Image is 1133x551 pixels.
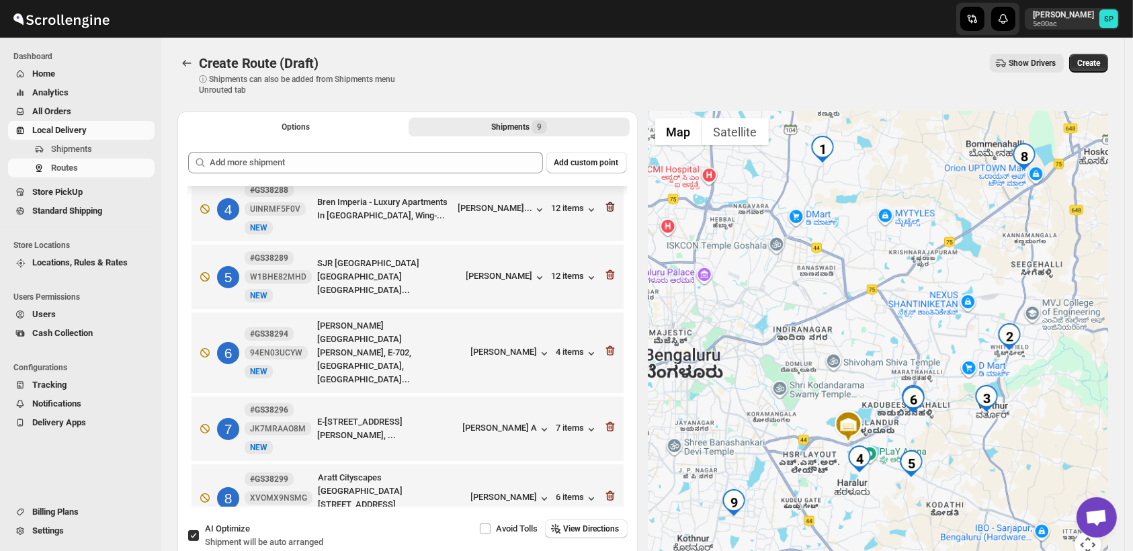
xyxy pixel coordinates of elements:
[250,474,288,484] b: #GS38299
[205,523,250,534] span: AI Optimize
[317,319,466,386] div: [PERSON_NAME][GEOGRAPHIC_DATA][PERSON_NAME], E-702, [GEOGRAPHIC_DATA], [GEOGRAPHIC_DATA]...
[409,118,629,136] button: Selected Shipments
[491,120,547,134] div: Shipments
[185,118,406,136] button: All Route Options
[471,492,551,505] button: [PERSON_NAME]
[8,305,155,324] button: Users
[1077,497,1117,538] div: Open chat
[250,405,288,415] b: #GS38296
[250,423,306,434] span: JK7MRAAO8M
[199,74,411,95] p: ⓘ Shipments can also be added from Shipments menu Unrouted tab
[556,492,598,505] div: 6 items
[250,443,267,452] span: NEW
[8,521,155,540] button: Settings
[552,203,598,216] button: 12 items
[51,163,78,173] span: Routes
[32,380,67,390] span: Tracking
[720,489,747,516] div: 9
[199,55,319,71] span: Create Route (Draft)
[32,69,55,79] span: Home
[32,187,83,197] span: Store PickUp
[458,203,533,213] div: [PERSON_NAME]...
[1033,9,1094,20] p: [PERSON_NAME]
[32,106,71,116] span: All Orders
[8,376,155,394] button: Tracking
[990,54,1064,73] button: Show Drivers
[556,347,598,360] button: 4 items
[1009,58,1056,69] span: Show Drivers
[8,102,155,121] button: All Orders
[8,394,155,413] button: Notifications
[900,386,927,413] div: 6
[217,198,239,220] div: 4
[217,418,239,440] div: 7
[317,196,453,222] div: Bren Imperia - Luxury Apartments In [GEOGRAPHIC_DATA], Wing-...
[497,523,538,534] span: Avoid Tolls
[205,537,323,547] span: Shipment will be auto arranged
[973,385,1000,412] div: 3
[1099,9,1118,28] span: Sulakshana Pundle
[900,385,927,412] div: 7
[32,525,64,536] span: Settings
[250,253,288,263] b: #GS38289
[250,291,267,300] span: NEW
[250,271,306,282] span: W1BHE82MHD
[32,87,69,97] span: Analytics
[32,328,93,338] span: Cash Collection
[32,507,79,517] span: Billing Plans
[11,2,112,36] img: ScrollEngine
[250,367,267,376] span: NEW
[318,471,466,525] div: Aratt Cityscapes [GEOGRAPHIC_DATA][STREET_ADDRESS][GEOGRAPHIC_DATA]...
[282,122,310,132] span: Options
[13,240,155,251] span: Store Locations
[250,204,300,214] span: UINRMF5F0V
[537,122,542,132] span: 9
[556,423,598,436] button: 7 items
[32,417,86,427] span: Delivery Apps
[217,342,239,364] div: 6
[13,51,155,62] span: Dashboard
[13,292,155,302] span: Users Permissions
[471,347,551,360] button: [PERSON_NAME]
[317,257,461,297] div: SJR [GEOGRAPHIC_DATA] [GEOGRAPHIC_DATA] [GEOGRAPHIC_DATA]...
[32,257,128,267] span: Locations, Rules & Rates
[51,144,92,154] span: Shipments
[846,446,873,472] div: 4
[1069,54,1108,73] button: Create
[554,157,619,168] span: Add custom point
[32,206,102,216] span: Standard Shipping
[809,136,836,163] div: 1
[552,271,598,284] div: 12 items
[1011,143,1038,170] div: 8
[8,140,155,159] button: Shipments
[8,413,155,432] button: Delivery Apps
[8,65,155,83] button: Home
[250,223,267,232] span: NEW
[250,185,288,195] b: #GS38288
[655,118,702,145] button: Show street map
[463,423,551,436] button: [PERSON_NAME] A
[545,519,628,538] button: View Directions
[8,159,155,177] button: Routes
[177,54,196,73] button: Routes
[8,324,155,343] button: Cash Collection
[217,487,239,509] div: 8
[177,141,638,512] div: Selected Shipments
[1077,58,1100,69] span: Create
[466,271,546,284] button: [PERSON_NAME]
[546,152,627,173] button: Add custom point
[250,493,307,503] span: XVOMX9NSMG
[13,362,155,373] span: Configurations
[1033,20,1094,28] p: 5e00ac
[996,323,1023,350] div: 2
[32,125,87,135] span: Local Delivery
[8,253,155,272] button: Locations, Rules & Rates
[210,152,543,173] input: Add more shipment
[564,523,620,534] span: View Directions
[1104,15,1114,24] text: SP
